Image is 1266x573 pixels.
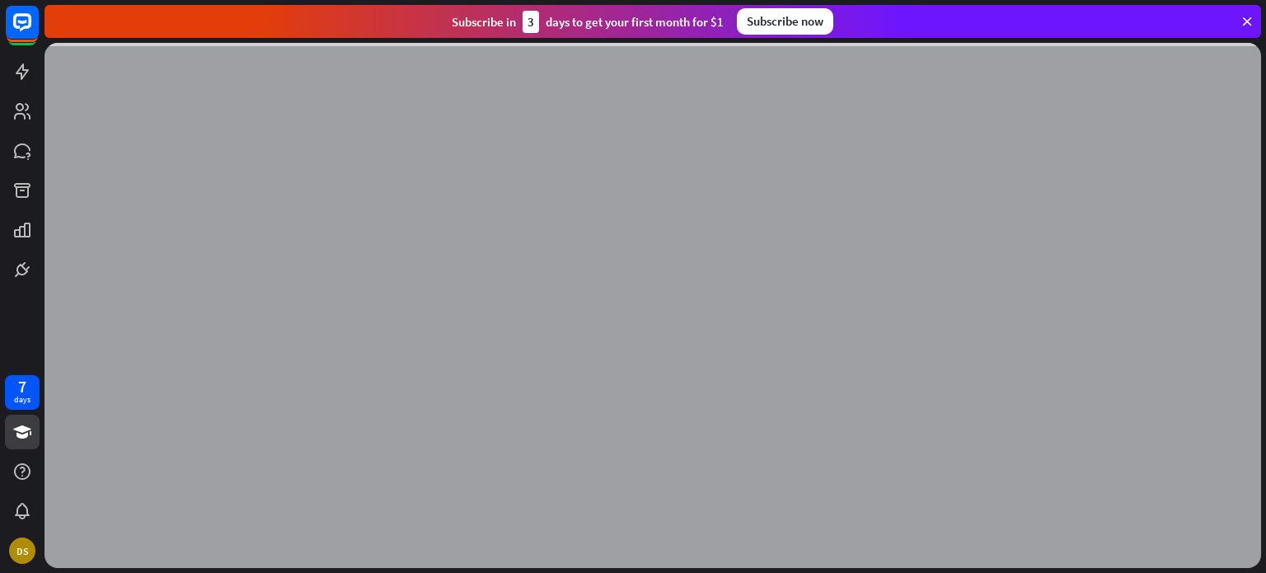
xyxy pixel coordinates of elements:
div: 7 [18,379,26,394]
div: Subscribe in days to get your first month for $1 [452,11,724,33]
div: 3 [523,11,539,33]
div: Subscribe now [737,8,833,35]
div: DS [9,538,35,564]
a: 7 days [5,375,40,410]
div: days [14,394,30,406]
